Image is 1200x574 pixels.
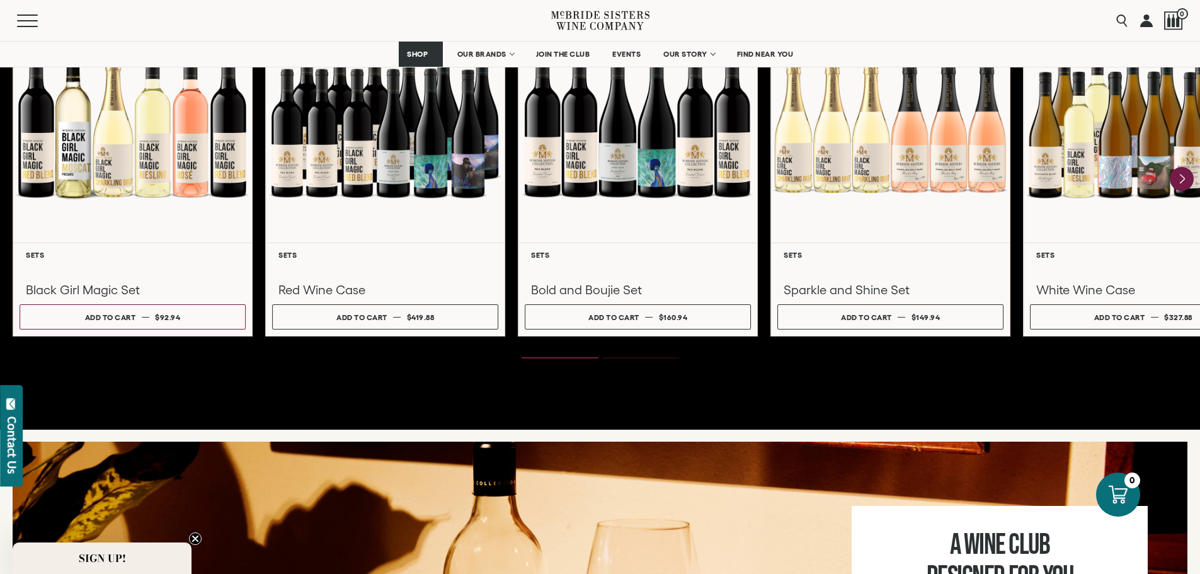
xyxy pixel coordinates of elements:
h6: Sets [26,251,239,259]
span: SIGN UP! [79,551,126,566]
h3: Sparkle and Shine Set [784,282,997,298]
h6: Sets [531,251,745,259]
div: Add to cart [336,308,387,326]
div: Contact Us [6,416,18,474]
a: OUR BRANDS [449,42,522,67]
h3: Black Girl Magic Set [26,282,239,298]
span: JOIN THE CLUB [536,50,590,59]
h3: Red Wine Case [278,282,492,298]
a: EVENTS [604,42,649,67]
span: $149.94 [911,313,940,321]
div: Add to cart [1094,308,1145,326]
span: Club [1009,528,1049,563]
li: Page dot 2 [602,357,679,359]
button: Add to cart $92.94 [20,304,246,330]
span: A [950,528,961,563]
h6: Sets [784,251,997,259]
div: Add to cart [588,308,639,326]
span: EVENTS [612,50,641,59]
button: Mobile Menu Trigger [17,14,62,27]
h6: Sets [278,251,492,259]
a: FIND NEAR YOU [729,42,802,67]
span: $92.94 [155,313,180,321]
a: SHOP [399,42,443,67]
a: JOIN THE CLUB [528,42,598,67]
button: Add to cart $160.94 [525,304,751,330]
div: Add to cart [85,308,136,326]
span: $327.88 [1164,313,1192,321]
span: 0 [1177,8,1188,20]
span: OUR STORY [663,50,707,59]
div: 0 [1124,473,1140,488]
button: Add to cart $149.94 [777,304,1003,330]
span: FIND NEAR YOU [737,50,794,59]
div: SIGN UP!Close teaser [13,542,191,574]
button: Next [1170,167,1194,191]
li: Page dot 1 [522,357,598,359]
div: Add to cart [841,308,892,326]
button: Close teaser [189,532,202,545]
span: SHOP [407,50,428,59]
button: Add to cart $419.88 [272,304,498,330]
a: OUR STORY [655,42,723,67]
span: Wine [964,528,1005,563]
h3: Bold and Boujie Set [531,282,745,298]
span: $419.88 [407,313,435,321]
span: $160.94 [659,313,688,321]
span: OUR BRANDS [457,50,506,59]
